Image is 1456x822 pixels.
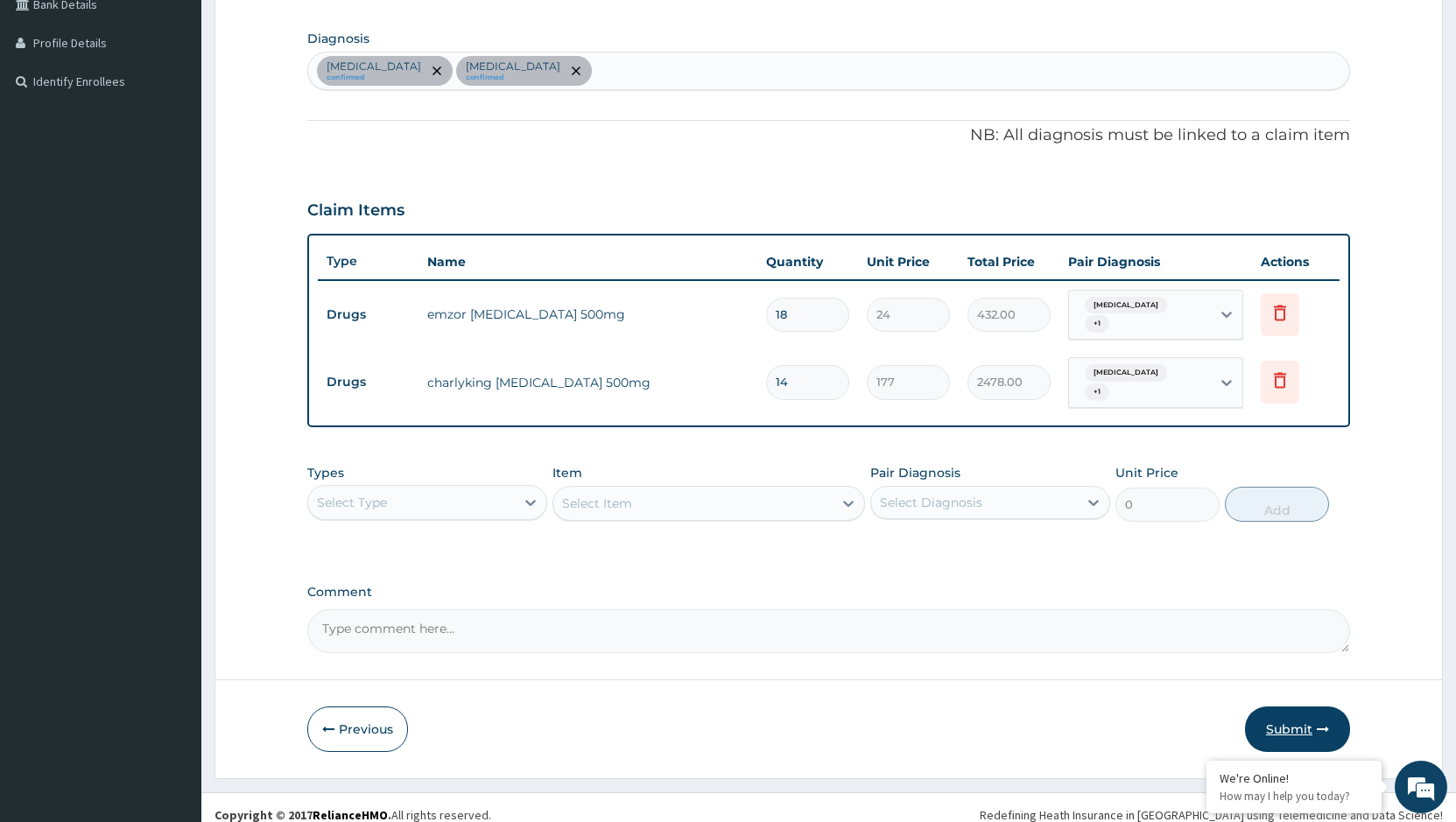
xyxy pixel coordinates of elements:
span: [MEDICAL_DATA] [1085,297,1167,314]
td: Drugs [318,366,419,398]
label: Pair Diagnosis [870,464,960,481]
label: Types [307,466,344,481]
p: [MEDICAL_DATA] [327,60,421,74]
td: emzor [MEDICAL_DATA] 500mg [419,297,757,332]
h3: Claim Items [307,201,404,221]
div: We're Online! [1220,770,1368,786]
label: Item [552,464,582,481]
img: d_794563401_company_1708531726252_794563401 [32,88,71,131]
span: [MEDICAL_DATA] [1085,364,1167,382]
div: Minimize live chat window [287,9,329,51]
button: Submit [1245,706,1350,752]
td: Drugs [318,299,419,331]
div: Chat with us now [91,98,294,121]
label: Comment [307,585,1350,600]
span: remove selection option [568,63,584,79]
th: Pair Diagnosis [1059,244,1252,279]
textarea: Type your message and hit 'Enter' [9,478,334,539]
div: Select Diagnosis [880,494,982,511]
small: confirmed [466,74,560,82]
p: [MEDICAL_DATA] [466,60,560,74]
label: Unit Price [1115,464,1178,481]
th: Name [419,244,757,279]
th: Unit Price [858,244,959,279]
td: charlyking [MEDICAL_DATA] 500mg [419,365,757,400]
th: Actions [1252,244,1340,279]
span: remove selection option [429,63,445,79]
th: Quantity [757,244,858,279]
span: We're online! [102,221,242,397]
p: How may I help you today? [1220,789,1368,804]
label: Diagnosis [307,30,369,47]
small: confirmed [327,74,421,82]
div: Select Type [317,494,387,511]
p: NB: All diagnosis must be linked to a claim item [307,124,1350,147]
span: + 1 [1085,315,1109,333]
th: Total Price [959,244,1059,279]
button: Previous [307,706,408,752]
button: Add [1225,487,1329,522]
th: Type [318,245,419,278]
span: + 1 [1085,383,1109,401]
